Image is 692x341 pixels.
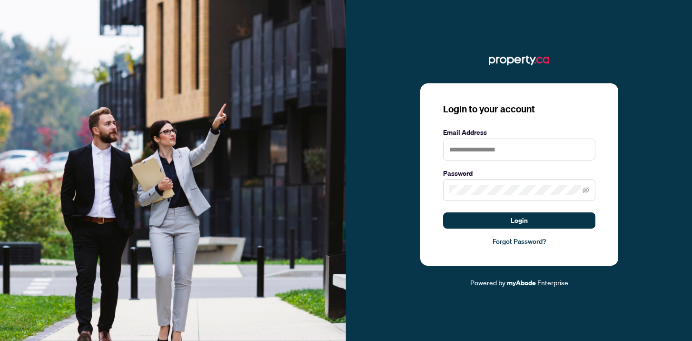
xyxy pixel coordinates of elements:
[537,278,568,287] span: Enterprise
[443,127,595,138] label: Email Address
[583,187,589,193] span: eye-invisible
[489,53,549,68] img: ma-logo
[443,102,595,116] h3: Login to your account
[511,213,528,228] span: Login
[507,278,536,288] a: myAbode
[470,278,505,287] span: Powered by
[443,236,595,247] a: Forgot Password?
[443,212,595,229] button: Login
[443,168,595,179] label: Password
